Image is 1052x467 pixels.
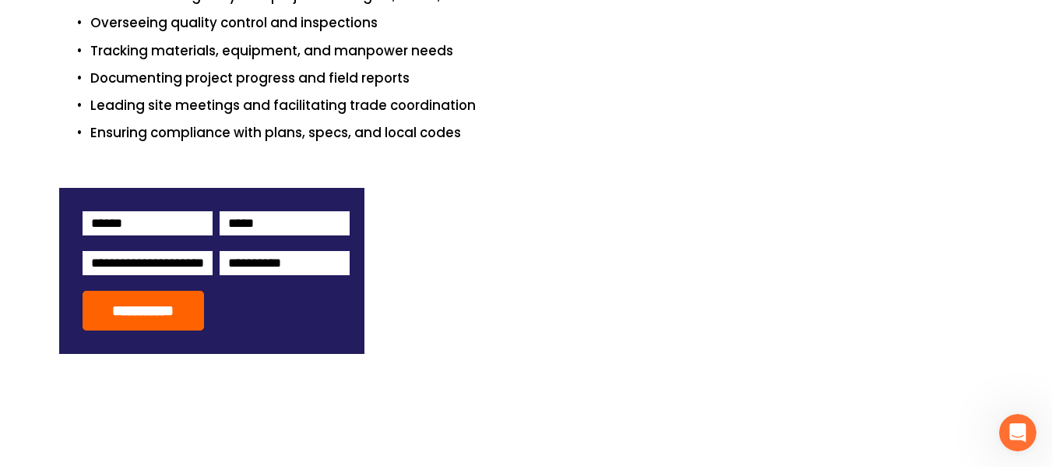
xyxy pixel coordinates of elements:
[90,95,994,116] p: Leading site meetings and facilitating trade coordination
[999,414,1036,451] iframe: Intercom live chat
[90,41,994,62] p: Tracking materials, equipment, and manpower needs
[90,122,994,143] p: Ensuring compliance with plans, specs, and local codes
[90,12,994,34] p: Overseeing quality control and inspections
[90,68,994,89] p: Documenting project progress and field reports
